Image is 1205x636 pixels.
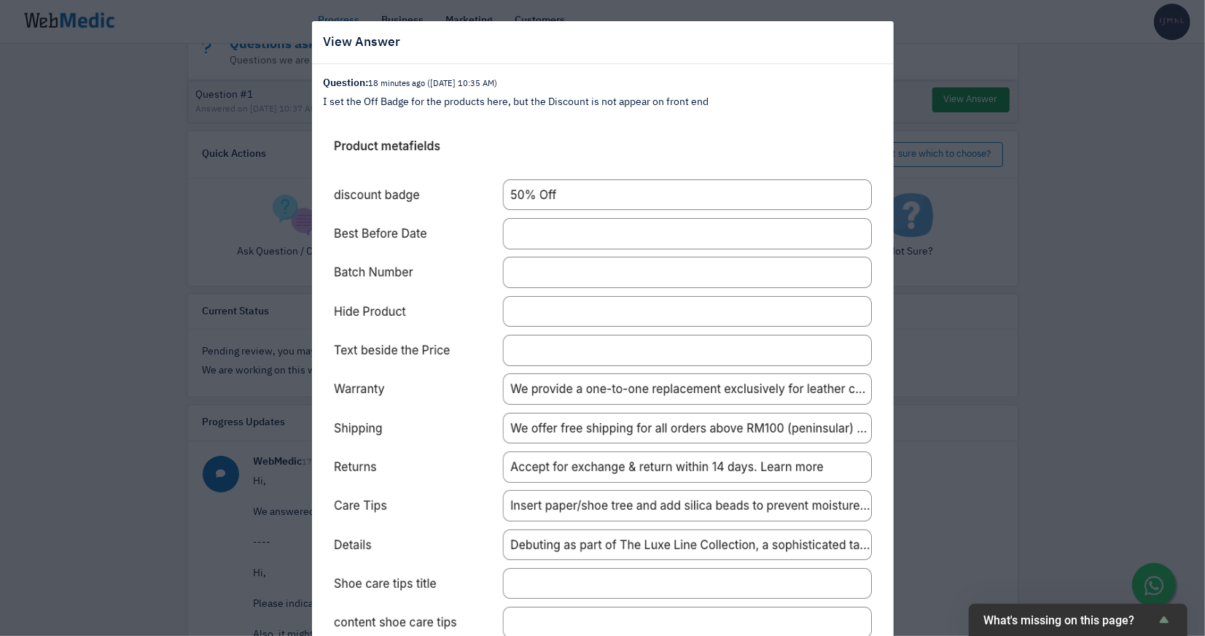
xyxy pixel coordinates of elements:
[983,613,1155,627] span: What's missing on this page?
[369,79,498,88] small: 18 minutes ago ([DATE] 10:35 AM)
[324,78,498,88] strong: Question:
[983,611,1173,629] button: Show survey - What's missing on this page?
[324,33,401,52] h5: View Answer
